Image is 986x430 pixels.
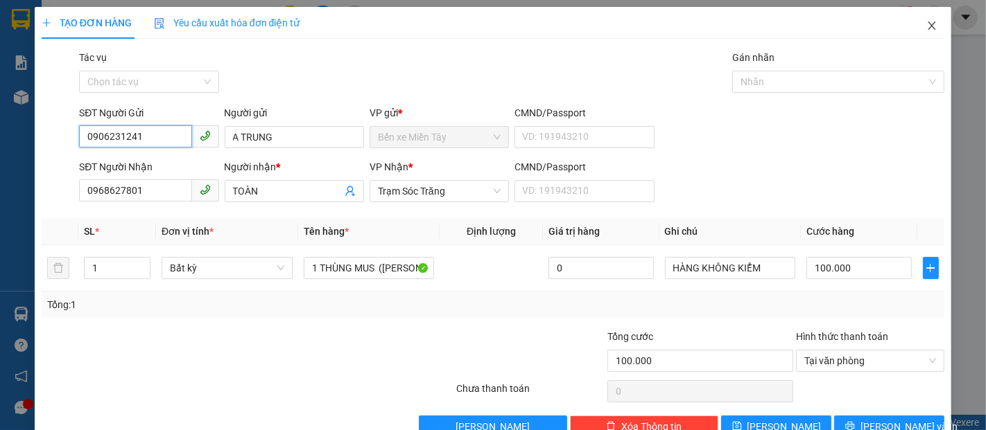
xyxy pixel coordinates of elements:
label: Gán nhãn [732,52,775,63]
div: Tổng: 1 [47,297,381,312]
img: icon [154,18,165,29]
div: Người nhận [225,159,364,174]
span: Bất kỳ [170,258,284,278]
div: Người gửi [225,105,364,120]
div: SĐT Người Gửi [79,105,218,120]
span: close [926,20,937,31]
span: Giá trị hàng [548,226,600,237]
span: Tại văn phòng [804,350,936,371]
button: Close [913,7,951,46]
button: delete [47,257,69,279]
div: CMND/Passport [514,159,654,174]
span: Trạm Sóc Trăng [378,181,501,201]
span: Định lượng [467,226,516,237]
span: Yêu cầu xuất hóa đơn điện tử [154,17,300,28]
span: Tổng cước [607,331,653,342]
span: TẠO ĐƠN HÀNG [42,17,132,28]
span: phone [200,130,211,141]
input: Ghi Chú [665,257,796,279]
div: SĐT Người Nhận [79,159,218,174]
span: user-add [345,186,356,197]
div: VP gửi [370,105,509,120]
span: Bến xe Miền Tây [378,127,501,147]
input: 0 [548,257,653,279]
span: VP Nhận [370,161,408,172]
div: CMND/Passport [514,105,654,120]
span: plus [42,18,51,28]
th: Ghi chú [659,218,802,245]
span: plus [924,262,939,274]
span: phone [200,184,211,195]
button: plus [923,257,940,279]
input: VD: Bàn, Ghế [304,257,435,279]
span: Tên hàng [304,226,349,237]
div: Chưa thanh toán [456,381,607,405]
span: SL [84,226,95,237]
span: Đơn vị tính [162,226,214,237]
span: Cước hàng [806,226,854,237]
label: Hình thức thanh toán [796,331,888,342]
label: Tác vụ [79,52,107,63]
